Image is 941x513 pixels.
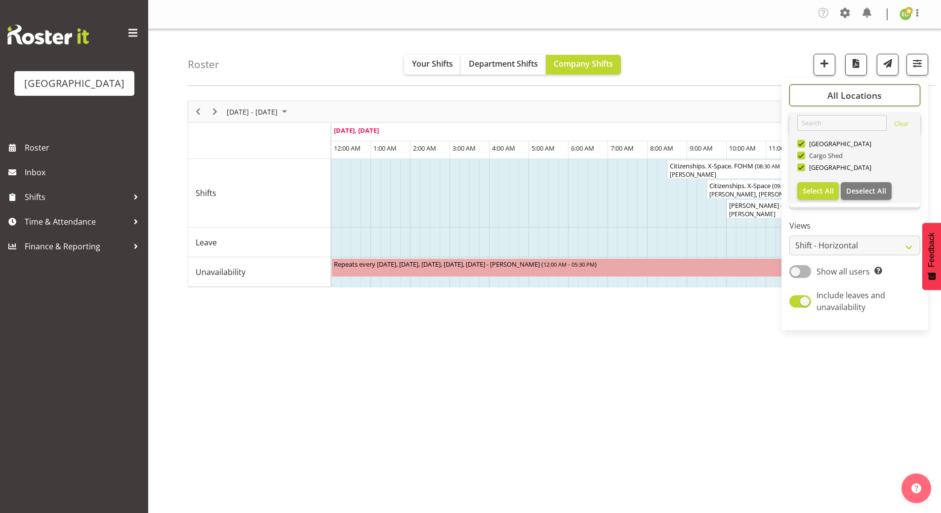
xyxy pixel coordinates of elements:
button: Next [208,106,222,118]
label: Views [789,220,920,232]
span: 9:00 AM [690,144,713,153]
span: Finance & Reporting [25,239,128,254]
div: Shifts"s event - Citizenships. X-Space. FOHM Begin From Wednesday, September 3, 2025 at 8:30:00 A... [667,160,865,179]
a: Clear [894,119,909,131]
button: All Locations [789,84,920,106]
span: Company Shifts [554,58,613,69]
span: 3:00 AM [452,144,476,153]
span: Unavailability [196,266,245,278]
span: 11:00 AM [769,144,795,153]
span: Shifts [196,187,216,199]
span: [GEOGRAPHIC_DATA] [805,140,872,148]
span: Roster [25,140,143,155]
button: Add a new shift [814,54,835,76]
span: Time & Attendance [25,214,128,229]
span: 6:00 AM [571,144,594,153]
h4: Roster [188,59,219,70]
td: Unavailability resource [188,257,331,287]
span: 09:30 AM - 01:00 PM [774,182,825,190]
div: Citizenships. X-Space ( ) [709,180,843,190]
button: Your Shifts [404,55,461,75]
div: Next [206,101,223,122]
div: Shifts"s event - Wendy - Box Office (Daytime Shifts) Begin From Wednesday, September 3, 2025 at 1... [727,199,885,218]
span: Leave [196,237,217,248]
img: help-xxl-2.png [911,483,921,493]
span: 08:30 AM - 01:30 PM [757,162,808,170]
button: Send a list of all shifts for the selected filtered period to all rostered employees. [877,54,899,76]
span: 2:00 AM [413,144,436,153]
button: Filter Shifts [906,54,928,76]
button: Download a PDF of the roster according to the set date range. [845,54,867,76]
span: Shifts [25,190,128,204]
span: All Locations [827,89,882,101]
td: Leave resource [188,228,331,257]
td: Shifts resource [188,159,331,228]
div: Shifts"s event - Citizenships. X-Space Begin From Wednesday, September 3, 2025 at 9:30:00 AM GMT+... [707,180,845,198]
span: [GEOGRAPHIC_DATA] [805,163,872,171]
span: 7:00 AM [611,144,634,153]
span: Show all users [817,266,870,277]
button: Feedback - Show survey [922,223,941,290]
img: emma-dowman11789.jpg [900,8,911,20]
span: Include leaves and unavailability [817,290,885,313]
span: 1:00 AM [373,144,397,153]
button: Previous [192,106,205,118]
img: Rosterit website logo [7,25,89,44]
span: Inbox [25,165,143,180]
span: Your Shifts [412,58,453,69]
div: [GEOGRAPHIC_DATA] [24,76,124,91]
span: [DATE], [DATE] [334,126,379,135]
span: 10:00 AM [729,144,756,153]
div: [PERSON_NAME], [PERSON_NAME], [PERSON_NAME] [709,190,843,199]
span: 4:00 AM [492,144,515,153]
span: 12:00 AM [334,144,361,153]
div: Previous [190,101,206,122]
button: September 01 - 07, 2025 [225,106,291,118]
input: Search [797,115,887,131]
span: 5:00 AM [532,144,555,153]
span: Deselect All [846,186,886,196]
button: Deselect All [841,182,892,200]
button: Company Shifts [546,55,621,75]
div: Timeline Week of September 3, 2025 [188,101,901,287]
span: 8:00 AM [650,144,673,153]
span: 12:00 AM - 05:30 PM [543,260,595,268]
span: Select All [803,186,834,196]
button: Department Shifts [461,55,546,75]
div: Citizenships. X-Space. FOHM ( ) [670,160,862,170]
span: [DATE] - [DATE] [226,106,279,118]
button: Select All [797,182,839,200]
span: Feedback [927,233,936,267]
span: Department Shifts [469,58,538,69]
div: [PERSON_NAME] [670,170,862,179]
span: Cargo Shed [805,152,843,159]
